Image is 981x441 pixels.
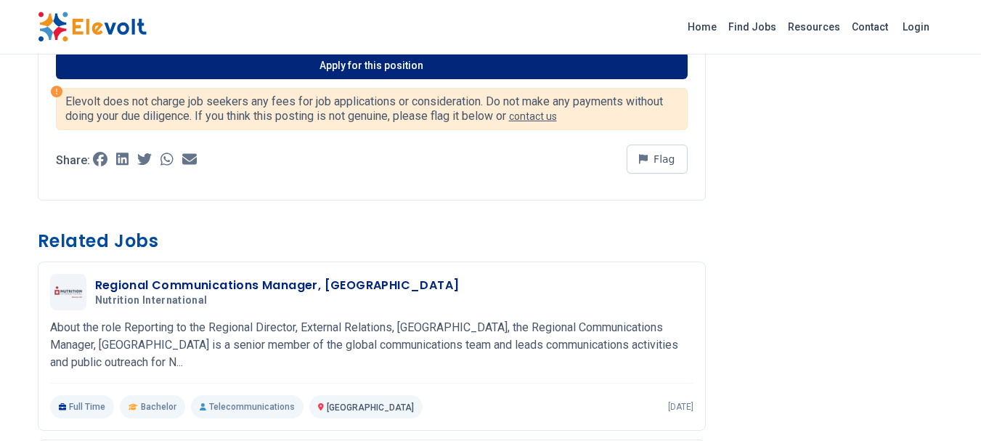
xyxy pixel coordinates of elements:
[95,294,208,307] span: Nutrition International
[38,12,147,42] img: Elevolt
[38,230,706,253] h3: Related Jobs
[50,395,115,418] p: Full Time
[65,94,678,124] p: Elevolt does not charge job seekers any fees for job applications or consideration. Do not make a...
[191,395,304,418] p: Telecommunications
[627,145,688,174] button: Flag
[722,15,782,39] a: Find Jobs
[50,319,693,371] p: About the role Reporting to the Regional Director, External Relations, [GEOGRAPHIC_DATA], the Reg...
[54,286,83,299] img: Nutrition International
[682,15,722,39] a: Home
[908,371,981,441] iframe: Chat Widget
[141,401,176,413] span: Bachelor
[509,110,557,122] a: contact us
[782,15,846,39] a: Resources
[50,274,693,418] a: Nutrition InternationalRegional Communications Manager, [GEOGRAPHIC_DATA]Nutrition InternationalA...
[894,12,938,41] a: Login
[95,277,460,294] h3: Regional Communications Manager, [GEOGRAPHIC_DATA]
[846,15,894,39] a: Contact
[668,401,693,413] p: [DATE]
[56,155,90,166] p: Share:
[327,402,414,413] span: [GEOGRAPHIC_DATA]
[56,52,688,79] a: Apply for this position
